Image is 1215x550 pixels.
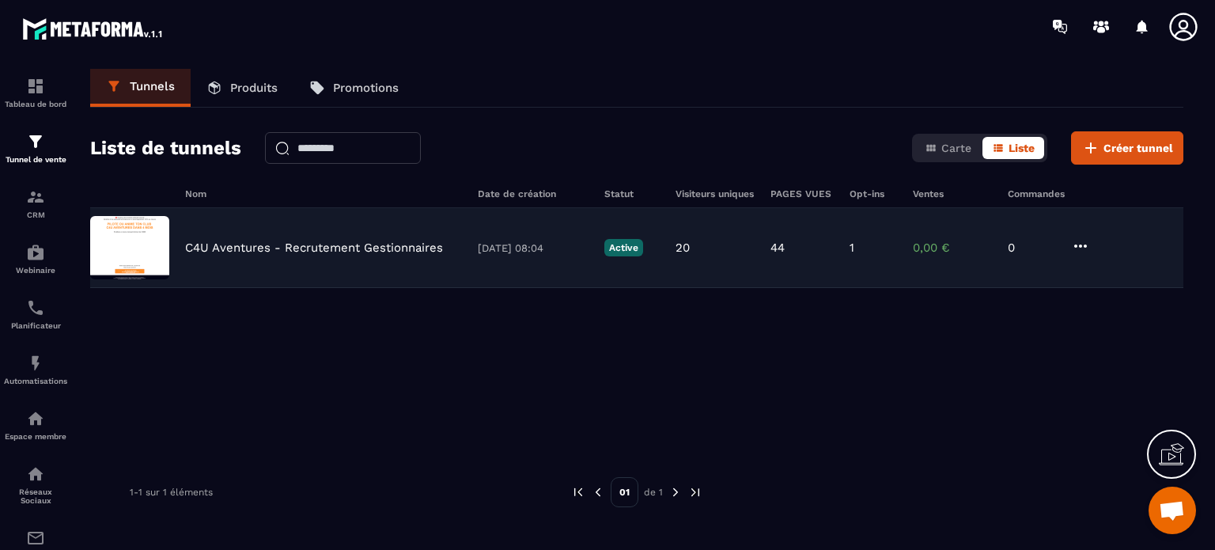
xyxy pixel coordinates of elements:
[1103,140,1173,156] span: Créer tunnel
[4,286,67,342] a: schedulerschedulerPlanificateur
[915,137,981,159] button: Carte
[571,485,585,499] img: prev
[230,81,278,95] p: Produits
[4,65,67,120] a: formationformationTableau de bord
[770,241,785,255] p: 44
[4,453,67,517] a: social-networksocial-networkRéseaux Sociaux
[26,354,45,373] img: automations
[130,487,213,498] p: 1-1 sur 1 éléments
[26,298,45,317] img: scheduler
[26,409,45,428] img: automations
[4,231,67,286] a: automationsautomationsWebinaire
[26,465,45,484] img: social-network
[941,142,971,154] span: Carte
[1008,241,1055,255] p: 0
[1008,188,1065,199] h6: Commandes
[478,188,589,199] h6: Date de création
[4,397,67,453] a: automationsautomationsEspace membre
[611,477,638,507] p: 01
[4,176,67,231] a: formationformationCRM
[26,132,45,151] img: formation
[770,188,834,199] h6: PAGES VUES
[4,266,67,275] p: Webinaire
[293,69,414,107] a: Promotions
[644,486,663,499] p: de 1
[26,243,45,262] img: automations
[26,77,45,96] img: formation
[4,211,67,219] p: CRM
[4,155,67,164] p: Tunnel de vente
[850,241,854,255] p: 1
[982,137,1044,159] button: Liste
[1071,131,1183,165] button: Créer tunnel
[90,132,241,164] h2: Liste de tunnels
[4,321,67,330] p: Planificateur
[333,81,399,95] p: Promotions
[4,487,67,505] p: Réseaux Sociaux
[4,377,67,385] p: Automatisations
[26,529,45,548] img: email
[4,342,67,397] a: automationsautomationsAutomatisations
[676,188,755,199] h6: Visiteurs uniques
[688,485,702,499] img: next
[591,485,605,499] img: prev
[676,241,690,255] p: 20
[185,188,462,199] h6: Nom
[850,188,897,199] h6: Opt-ins
[26,188,45,207] img: formation
[130,79,175,93] p: Tunnels
[4,432,67,441] p: Espace membre
[4,120,67,176] a: formationformationTunnel de vente
[478,242,589,254] p: [DATE] 08:04
[185,241,443,255] p: C4U Aventures - Recrutement Gestionnaires
[90,216,169,279] img: image
[22,14,165,43] img: logo
[1009,142,1035,154] span: Liste
[1149,487,1196,534] a: Ouvrir le chat
[90,69,191,107] a: Tunnels
[191,69,293,107] a: Produits
[913,241,992,255] p: 0,00 €
[604,239,643,256] p: Active
[604,188,660,199] h6: Statut
[668,485,683,499] img: next
[4,100,67,108] p: Tableau de bord
[913,188,992,199] h6: Ventes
